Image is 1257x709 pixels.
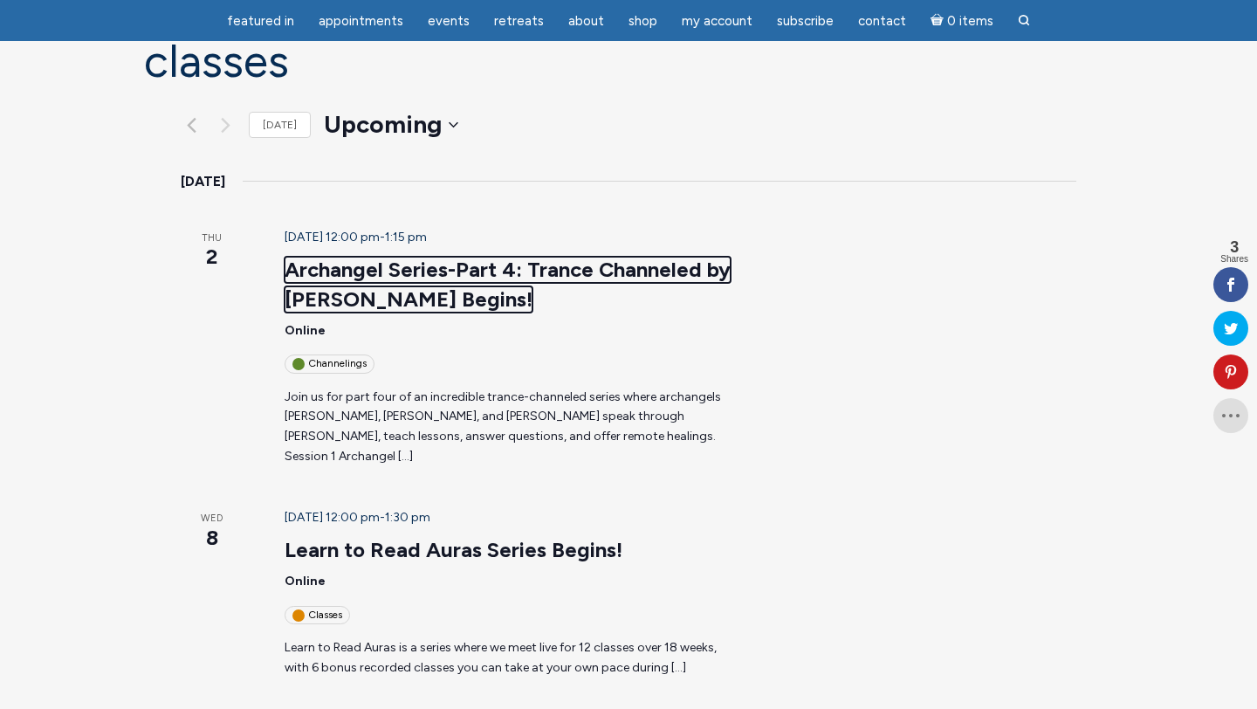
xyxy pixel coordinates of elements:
[285,257,731,313] a: Archangel Series-Part 4: Trance Channeled by [PERSON_NAME] Begins!
[285,537,622,563] a: Learn to Read Auras Series Begins!
[931,13,947,29] i: Cart
[285,510,430,525] time: -
[308,4,414,38] a: Appointments
[181,231,243,246] span: Thu
[285,574,326,589] span: Online
[285,606,350,624] div: Classes
[618,4,668,38] a: Shop
[215,114,236,135] button: Next Events
[285,638,738,678] p: Learn to Read Auras is a series where we meet live for 12 classes over 18 weeks, with 6 bonus rec...
[558,4,615,38] a: About
[181,242,243,272] span: 2
[628,13,657,29] span: Shop
[181,114,202,135] a: Previous Events
[285,354,374,373] div: Channelings
[682,13,752,29] span: My Account
[1220,255,1248,264] span: Shares
[181,523,243,553] span: 8
[671,4,763,38] a: My Account
[324,107,442,142] span: Upcoming
[285,230,380,244] span: [DATE] 12:00 pm
[285,388,738,467] p: Join us for part four of an incredible trance-channeled series where archangels [PERSON_NAME], [P...
[1220,239,1248,255] span: 3
[319,13,403,29] span: Appointments
[385,230,427,244] span: 1:15 pm
[417,4,480,38] a: Events
[858,13,906,29] span: Contact
[920,3,1004,38] a: Cart0 items
[766,4,844,38] a: Subscribe
[484,4,554,38] a: Retreats
[848,4,917,38] a: Contact
[216,4,305,38] a: featured in
[385,510,430,525] span: 1:30 pm
[777,13,834,29] span: Subscribe
[494,13,544,29] span: Retreats
[144,37,1113,86] h1: Classes
[568,13,604,29] span: About
[285,510,380,525] span: [DATE] 12:00 pm
[181,170,225,193] time: [DATE]
[285,323,326,338] span: Online
[181,512,243,527] span: Wed
[285,230,427,244] time: -
[227,13,294,29] span: featured in
[324,107,458,142] button: Upcoming
[428,13,470,29] span: Events
[947,15,993,28] span: 0 items
[249,112,311,139] a: [DATE]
